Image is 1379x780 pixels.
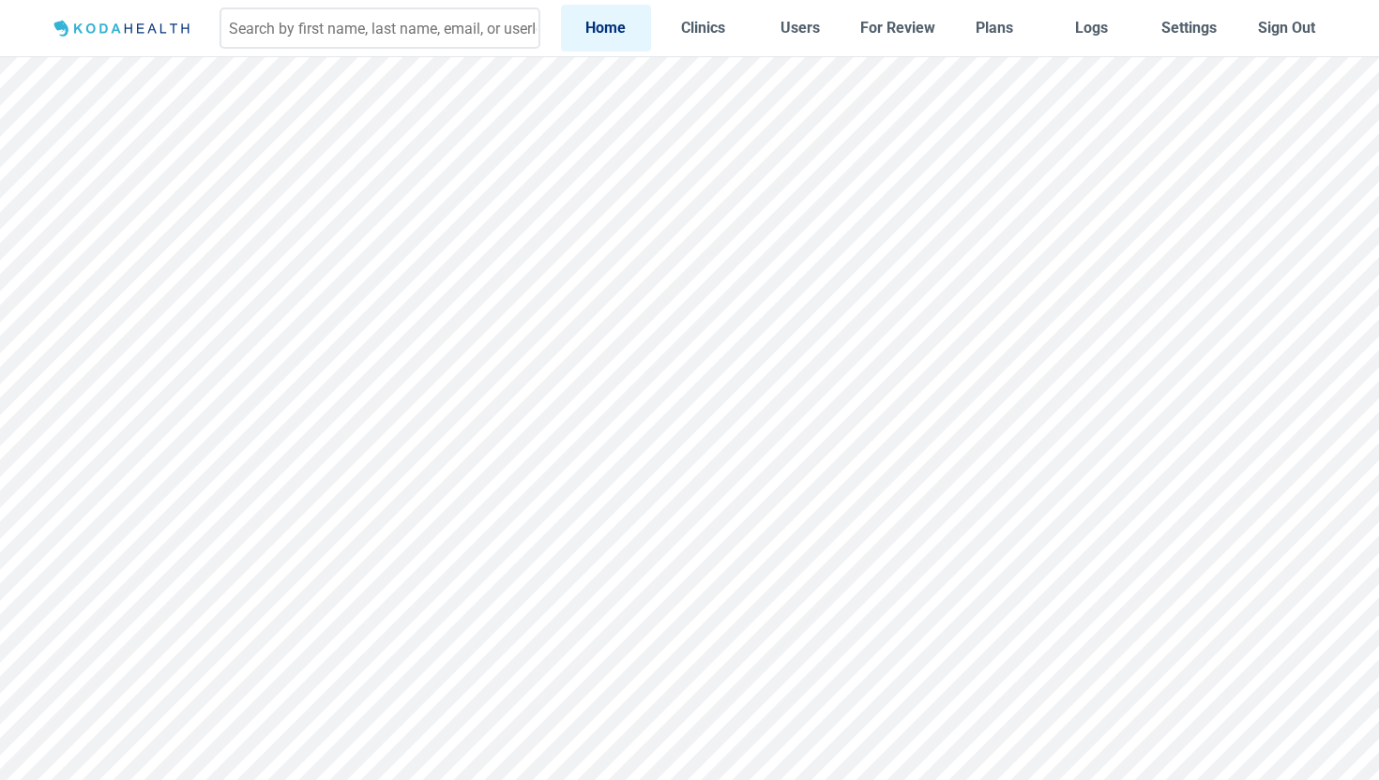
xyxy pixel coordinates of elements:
a: Home [561,5,651,51]
a: Settings [1144,5,1235,51]
a: Logs [1047,5,1137,51]
button: Sign Out [1241,5,1331,51]
a: Plans [950,5,1040,51]
a: Users [755,5,845,51]
a: For Review [853,5,943,51]
img: Logo [48,17,199,40]
input: Search by first name, last name, email, or userId [220,7,540,49]
a: Clinics [659,5,749,51]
